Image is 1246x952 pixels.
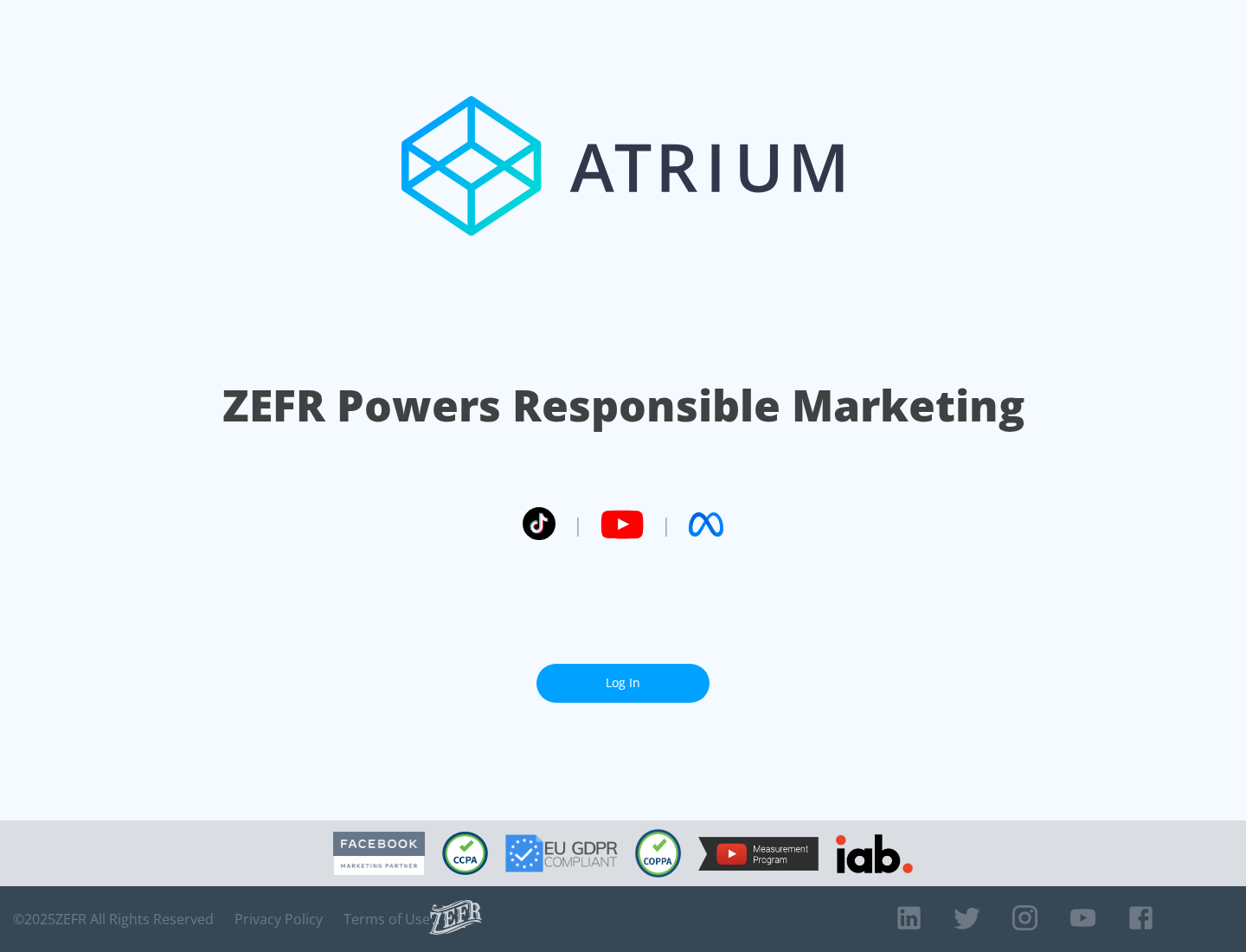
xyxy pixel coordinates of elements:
span: | [573,511,583,537]
img: Facebook Marketing Partner [333,832,425,876]
span: © 2025 ZEFR All Rights Reserved [13,910,214,928]
img: COPPA Compliant [635,829,681,878]
a: Privacy Policy [234,910,323,928]
img: CCPA Compliant [442,832,488,875]
h1: ZEFR Powers Responsible Marketing [222,376,1024,435]
span: | [661,511,671,537]
img: IAB [836,834,913,873]
a: Terms of Use [344,910,430,928]
img: GDPR Compliant [505,834,618,872]
a: Log In [536,664,710,703]
img: YouTube Measurement Program [698,837,819,871]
